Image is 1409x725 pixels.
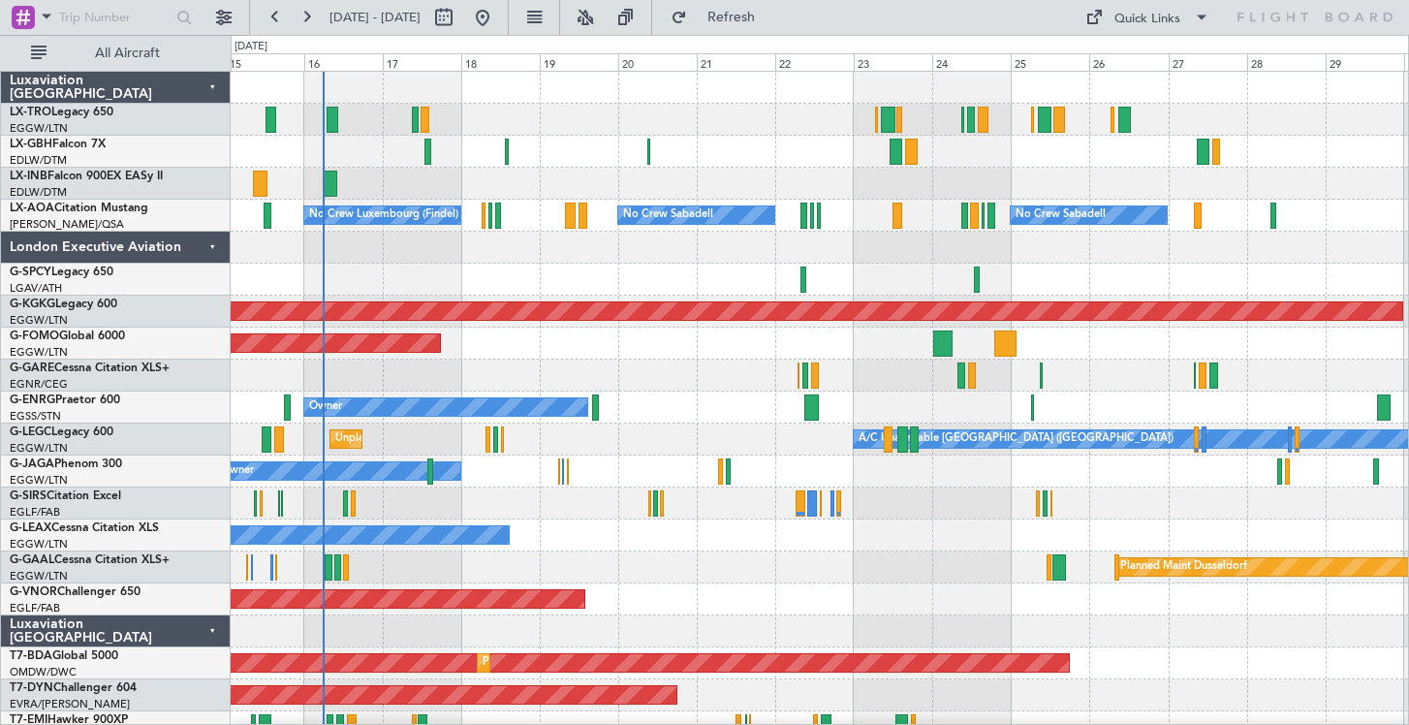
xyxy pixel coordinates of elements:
[21,38,210,69] button: All Aircraft
[10,682,53,694] span: T7-DYN
[461,53,540,71] div: 18
[483,648,673,678] div: Planned Maint Dubai (Al Maktoum Intl)
[10,281,62,296] a: LGAV/ATH
[1120,552,1247,582] div: Planned Maint Dusseldorf
[10,490,121,502] a: G-SIRSCitation Excel
[10,665,77,679] a: OMDW/DWC
[10,345,68,360] a: EGGW/LTN
[10,217,124,232] a: [PERSON_NAME]/QSA
[1011,53,1089,71] div: 25
[10,490,47,502] span: G-SIRS
[932,53,1011,71] div: 24
[221,457,254,486] div: Owner
[10,505,60,520] a: EGLF/FAB
[10,299,55,310] span: G-KGKG
[618,53,697,71] div: 20
[10,107,113,118] a: LX-TROLegacy 650
[10,586,57,598] span: G-VNOR
[50,47,204,60] span: All Aircraft
[10,473,68,488] a: EGGW/LTN
[10,458,54,470] span: G-JAGA
[10,139,52,150] span: LX-GBH
[10,554,170,566] a: G-GAALCessna Citation XLS+
[854,53,932,71] div: 23
[10,522,159,534] a: G-LEAXCessna Citation XLS
[662,2,778,33] button: Refresh
[10,682,137,694] a: T7-DYNChallenger 604
[10,409,61,424] a: EGSS/STN
[10,203,148,214] a: LX-AOACitation Mustang
[10,394,120,406] a: G-ENRGPraetor 600
[10,362,54,374] span: G-GARE
[1114,10,1180,29] div: Quick Links
[10,267,51,278] span: G-SPCY
[10,650,52,662] span: T7-BDA
[309,393,342,422] div: Owner
[859,425,1174,454] div: A/C Unavailable [GEOGRAPHIC_DATA] ([GEOGRAPHIC_DATA])
[10,601,60,615] a: EGLF/FAB
[10,331,125,342] a: G-FOMOGlobal 6000
[10,458,122,470] a: G-JAGAPhenom 300
[697,53,775,71] div: 21
[10,586,141,598] a: G-VNORChallenger 650
[10,171,47,182] span: LX-INB
[10,522,51,534] span: G-LEAX
[1016,201,1106,230] div: No Crew Sabadell
[10,121,68,136] a: EGGW/LTN
[383,53,461,71] div: 17
[226,53,304,71] div: 15
[10,537,68,552] a: EGGW/LTN
[10,377,68,392] a: EGNR/CEG
[10,426,51,438] span: G-LEGC
[1169,53,1247,71] div: 27
[235,39,267,55] div: [DATE]
[775,53,854,71] div: 22
[309,201,458,230] div: No Crew Luxembourg (Findel)
[10,554,54,566] span: G-GAAL
[10,313,68,328] a: EGGW/LTN
[10,171,163,182] a: LX-INBFalcon 900EX EASy II
[10,650,118,662] a: T7-BDAGlobal 5000
[540,53,618,71] div: 19
[329,9,421,26] span: [DATE] - [DATE]
[10,203,54,214] span: LX-AOA
[10,185,67,200] a: EDLW/DTM
[335,425,654,454] div: Unplanned Maint [GEOGRAPHIC_DATA] ([GEOGRAPHIC_DATA])
[623,201,713,230] div: No Crew Sabadell
[59,3,171,32] input: Trip Number
[1076,2,1219,33] button: Quick Links
[691,11,772,24] span: Refresh
[1089,53,1168,71] div: 26
[10,267,113,278] a: G-SPCYLegacy 650
[1326,53,1404,71] div: 29
[10,362,170,374] a: G-GARECessna Citation XLS+
[10,394,55,406] span: G-ENRG
[10,569,68,583] a: EGGW/LTN
[10,331,59,342] span: G-FOMO
[10,441,68,456] a: EGGW/LTN
[10,139,106,150] a: LX-GBHFalcon 7X
[10,426,113,438] a: G-LEGCLegacy 600
[10,697,130,711] a: EVRA/[PERSON_NAME]
[10,299,117,310] a: G-KGKGLegacy 600
[10,153,67,168] a: EDLW/DTM
[1247,53,1326,71] div: 28
[10,107,51,118] span: LX-TRO
[304,53,383,71] div: 16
